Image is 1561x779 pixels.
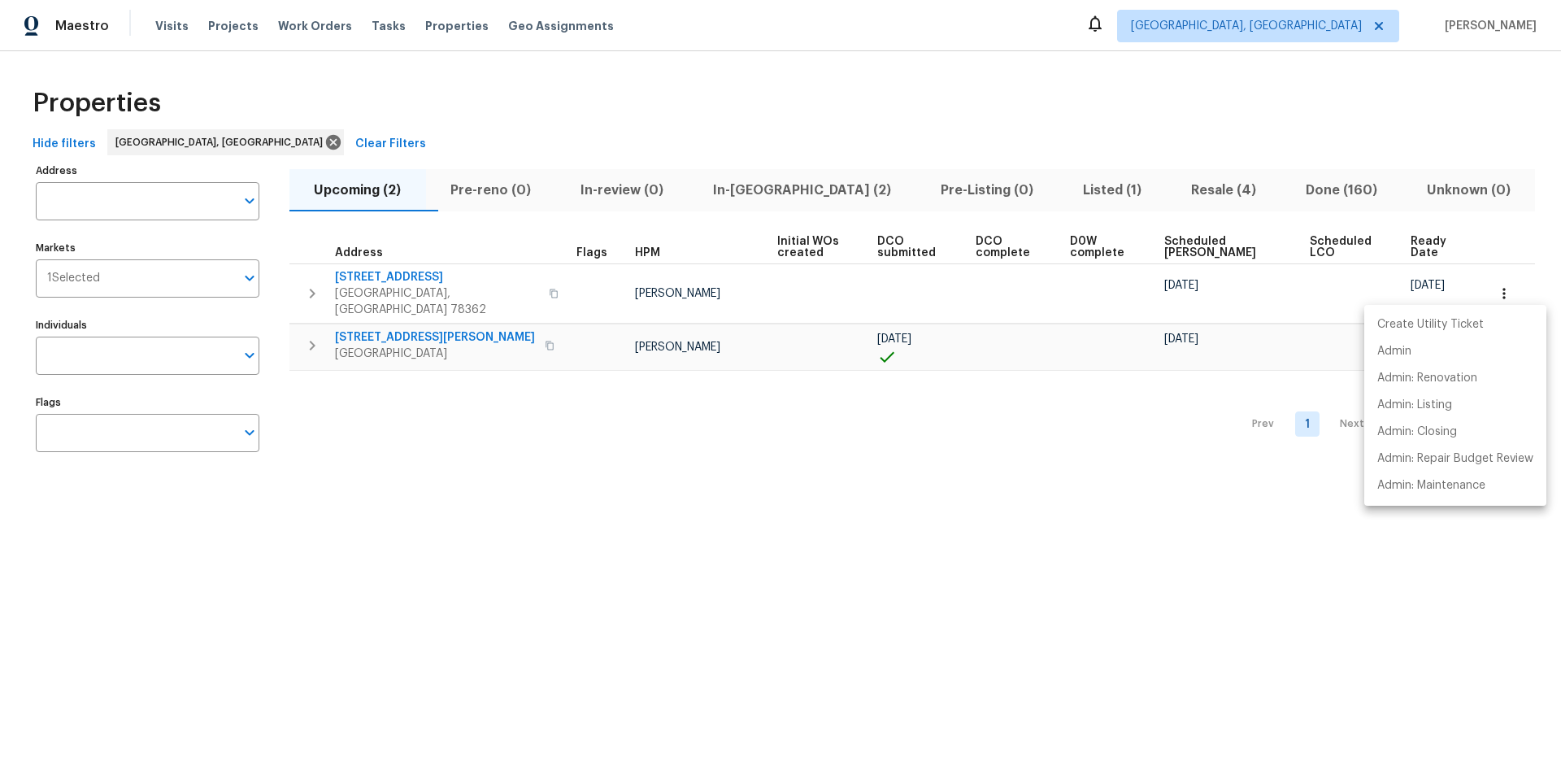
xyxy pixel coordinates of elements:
[1377,397,1452,414] p: Admin: Listing
[1377,450,1533,468] p: Admin: Repair Budget Review
[1377,424,1457,441] p: Admin: Closing
[1377,477,1485,494] p: Admin: Maintenance
[1377,316,1484,333] p: Create Utility Ticket
[1377,343,1411,360] p: Admin
[1377,370,1477,387] p: Admin: Renovation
